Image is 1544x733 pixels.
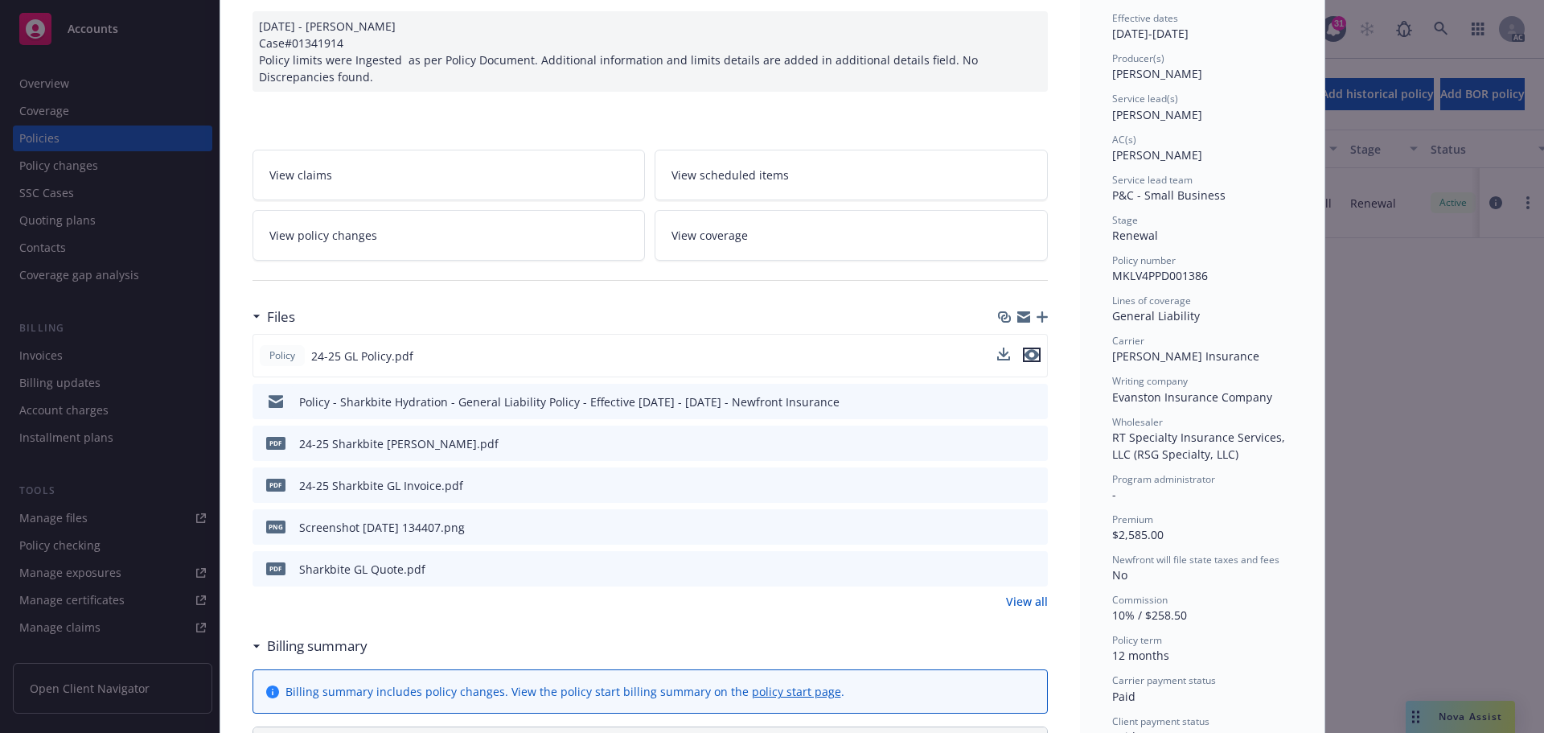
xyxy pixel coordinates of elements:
[299,393,840,410] div: Policy - Sharkbite Hydration - General Liability Policy - Effective [DATE] - [DATE] - Newfront In...
[1112,673,1216,687] span: Carrier payment status
[299,561,425,578] div: Sharkbite GL Quote.pdf
[1112,633,1162,647] span: Policy term
[1112,553,1279,566] span: Newfront will file state taxes and fees
[1112,374,1188,388] span: Writing company
[1112,487,1116,502] span: -
[1112,472,1215,486] span: Program administrator
[1006,593,1048,610] a: View all
[1112,714,1209,728] span: Client payment status
[1112,268,1208,283] span: MKLV4PPD001386
[253,636,368,657] div: Billing summary
[285,683,844,700] div: Billing summary includes policy changes. View the policy start billing summary on the .
[1027,435,1041,452] button: preview file
[1112,513,1153,526] span: Premium
[1112,51,1164,65] span: Producer(s)
[1112,527,1164,542] span: $2,585.00
[253,150,646,200] a: View claims
[671,227,748,244] span: View coverage
[1112,593,1168,607] span: Commission
[269,227,377,244] span: View policy changes
[1112,187,1226,203] span: P&C - Small Business
[752,684,841,699] a: policy start page
[253,11,1048,92] div: [DATE] - [PERSON_NAME] Case#01341914 Policy limits were Ingested as per Policy Document. Addition...
[1112,334,1144,348] span: Carrier
[1112,173,1193,187] span: Service lead team
[1001,435,1014,452] button: download file
[299,477,463,494] div: 24-25 Sharkbite GL Invoice.pdf
[1001,477,1014,494] button: download file
[1112,92,1178,105] span: Service lead(s)
[1112,11,1178,25] span: Effective dates
[655,150,1048,200] a: View scheduled items
[1112,389,1272,405] span: Evanston Insurance Company
[1112,689,1135,704] span: Paid
[253,210,646,261] a: View policy changes
[267,307,295,327] h3: Files
[1112,133,1136,146] span: AC(s)
[655,210,1048,261] a: View coverage
[266,479,285,491] span: pdf
[1112,307,1292,324] div: General Liability
[1112,107,1202,122] span: [PERSON_NAME]
[1023,348,1041,362] button: preview file
[997,348,1010,364] button: download file
[1001,519,1014,536] button: download file
[1023,348,1041,364] button: preview file
[1112,430,1288,462] span: RT Specialty Insurance Services, LLC (RSG Specialty, LLC)
[1112,11,1292,42] div: [DATE] - [DATE]
[1027,519,1041,536] button: preview file
[1027,477,1041,494] button: preview file
[1112,213,1138,227] span: Stage
[1112,228,1158,243] span: Renewal
[266,348,298,363] span: Policy
[299,519,465,536] div: Screenshot [DATE] 134407.png
[1001,561,1014,578] button: download file
[997,348,1010,360] button: download file
[1112,567,1127,583] span: No
[269,167,332,183] span: View claims
[1112,253,1176,267] span: Policy number
[1112,648,1169,663] span: 12 months
[299,435,499,452] div: 24-25 Sharkbite [PERSON_NAME].pdf
[1027,561,1041,578] button: preview file
[1112,348,1259,364] span: [PERSON_NAME] Insurance
[266,562,285,574] span: pdf
[1112,294,1191,307] span: Lines of coverage
[1112,147,1202,163] span: [PERSON_NAME]
[1027,393,1041,410] button: preview file
[671,167,789,183] span: View scheduled items
[253,307,295,327] div: Files
[1001,393,1014,410] button: download file
[1112,66,1202,81] span: [PERSON_NAME]
[1112,607,1187,623] span: 10% / $258.50
[1112,415,1163,429] span: Wholesaler
[266,437,285,449] span: pdf
[266,521,285,533] span: png
[267,636,368,657] h3: Billing summary
[311,348,413,364] span: 24-25 GL Policy.pdf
